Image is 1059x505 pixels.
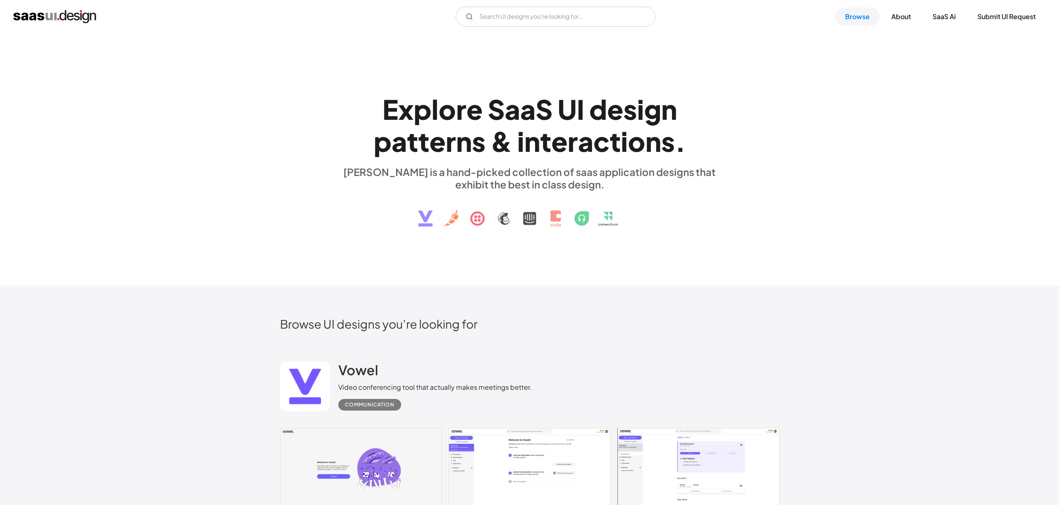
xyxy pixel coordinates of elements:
a: SaaS Ai [923,7,966,26]
div: e [607,93,623,125]
div: o [439,93,456,125]
div: c [593,125,610,157]
div: a [392,125,407,157]
div: n [661,93,677,125]
div: l [432,93,439,125]
a: home [13,10,96,23]
div: I [577,93,584,125]
h2: Browse UI designs you’re looking for [280,317,779,331]
div: p [414,93,432,125]
div: a [520,93,536,125]
div: S [488,93,505,125]
div: s [623,93,637,125]
a: Browse [835,7,880,26]
a: About [881,7,921,26]
h2: Vowel [338,361,378,378]
div: n [645,125,661,157]
div: r [568,125,578,157]
div: t [418,125,429,157]
div: a [505,93,520,125]
div: d [589,93,607,125]
div: & [491,125,512,157]
div: e [551,125,568,157]
div: i [637,93,644,125]
div: U [558,93,577,125]
input: Search UI designs you're looking for... [456,7,655,27]
div: s [661,125,675,157]
a: Submit UI Request [967,7,1046,26]
div: Communication [345,400,394,410]
div: t [407,125,418,157]
div: a [578,125,593,157]
div: g [644,93,661,125]
div: i [517,125,524,157]
div: n [524,125,540,157]
div: p [374,125,392,157]
div: e [429,125,446,157]
div: i [621,125,628,157]
img: text, icon, saas logo [404,191,656,234]
div: x [398,93,414,125]
div: s [472,125,486,157]
div: [PERSON_NAME] is a hand-picked collection of saas application designs that exhibit the best in cl... [338,166,721,191]
a: Vowel [338,361,378,382]
div: E [382,93,398,125]
h1: Explore SaaS UI design patterns & interactions. [338,93,721,157]
div: n [456,125,472,157]
div: r [456,93,466,125]
form: Email Form [456,7,655,27]
div: o [628,125,645,157]
div: e [466,93,483,125]
div: r [446,125,456,157]
div: Video conferencing tool that actually makes meetings better. [338,382,532,392]
div: t [540,125,551,157]
div: S [536,93,553,125]
div: t [610,125,621,157]
div: . [675,125,686,157]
